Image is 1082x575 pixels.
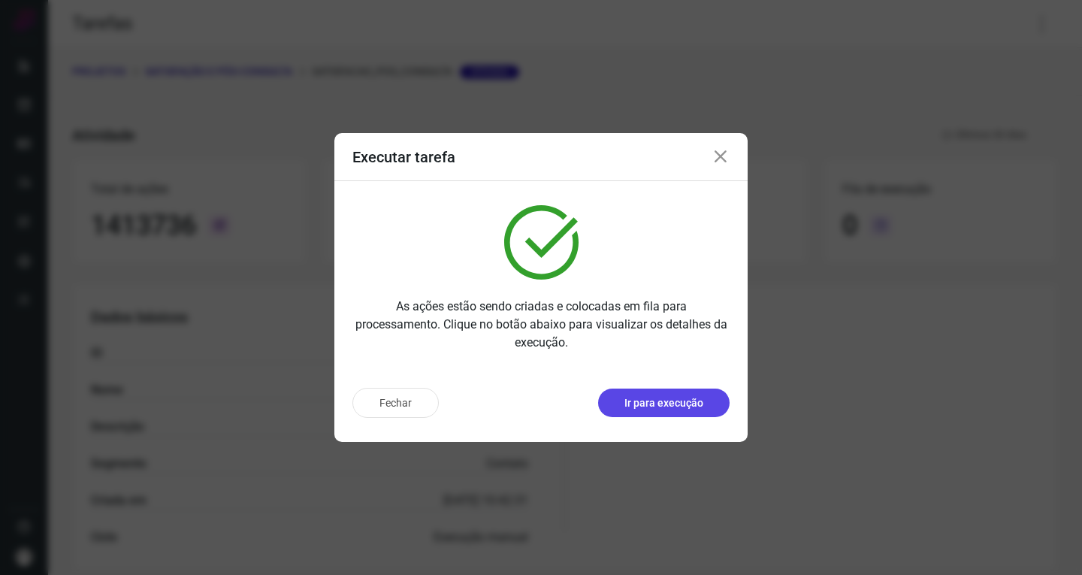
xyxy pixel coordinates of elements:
[352,148,455,166] h3: Executar tarefa
[352,298,730,352] p: As ações estão sendo criadas e colocadas em fila para processamento. Clique no botão abaixo para ...
[504,205,579,280] img: verified.svg
[352,388,439,418] button: Fechar
[624,395,703,411] p: Ir para execução
[598,389,730,417] button: Ir para execução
